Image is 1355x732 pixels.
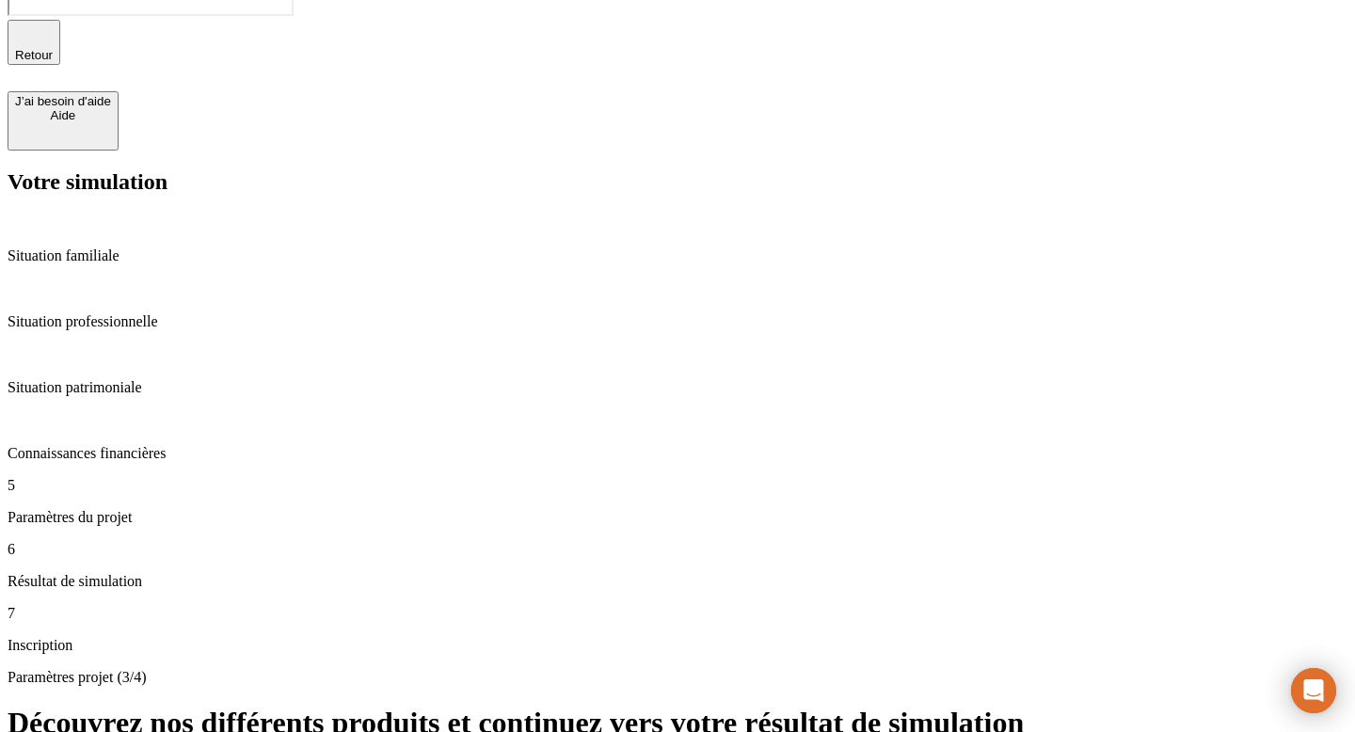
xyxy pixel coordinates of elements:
p: Connaissances financières [8,445,1347,462]
p: 6 [8,541,1347,558]
p: Paramètres projet (3/4) [8,669,1347,686]
h2: Votre simulation [8,169,1347,195]
p: 5 [8,477,1347,494]
p: Résultat de simulation [8,573,1347,590]
p: 7 [8,605,1347,622]
p: Paramètres du projet [8,509,1347,526]
div: Aide [15,108,111,122]
button: J’ai besoin d'aideAide [8,91,119,151]
p: Inscription [8,637,1347,654]
div: Ouvrir le Messenger Intercom [1291,668,1336,713]
p: Situation professionnelle [8,313,1347,330]
div: J’ai besoin d'aide [15,94,111,108]
p: Situation patrimoniale [8,379,1347,396]
button: Retour [8,20,60,65]
span: Retour [15,48,53,62]
p: Situation familiale [8,247,1347,264]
